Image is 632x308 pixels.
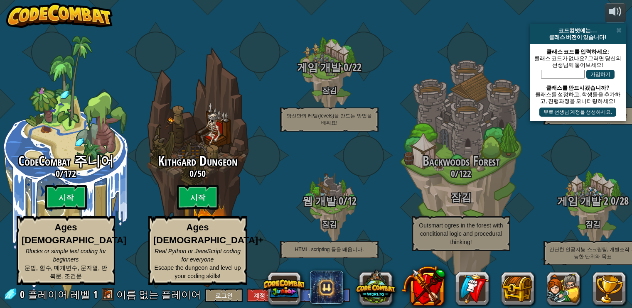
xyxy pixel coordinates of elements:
span: 0 [336,194,343,208]
span: 0 [20,288,27,301]
span: CodeCombat 주니어 [18,152,114,170]
img: CodeCombat - Learn how to code by playing a game [6,3,113,28]
span: 122 [459,167,471,180]
span: 0 [451,167,455,180]
span: 게임 개발 2 [557,194,608,208]
span: Real Python or JavaScript coding for everyone [155,248,241,263]
span: 12 [347,194,357,208]
btn: 시작 [45,185,87,210]
span: 0 [608,194,615,208]
div: Complete previous world to unlock [132,36,263,299]
span: Escape the dungeon and level up your coding skills! [155,264,241,279]
btn: 시작 [177,185,219,210]
span: 0 [56,167,60,180]
span: 1 [93,288,98,301]
div: 클래스를 설정하고, 학생들을 추가하고, 진행과정을 모니터링하세요! [534,91,622,104]
button: 무료 선생님 계정을 생성하세요. [539,108,616,117]
strong: Ages [DEMOGRAPHIC_DATA]+ [153,222,263,245]
div: 클래스 코드를 입력하세요: [534,48,622,55]
span: 28 [620,194,629,208]
span: Backwoods Forest [423,152,500,170]
div: 클래스 버전이 있습니다! [534,34,622,40]
button: 로그인 [205,288,243,302]
button: 가입하기 [586,70,615,79]
span: Blocks or simple text coding for beginners [26,248,106,263]
span: 당신만의 레밸(levels)을 만드는 방법을 배워요! [287,113,372,126]
strong: Ages [DEMOGRAPHIC_DATA] [22,222,126,245]
button: 소리 조절 [605,3,626,22]
h4: 잠김 [263,86,395,94]
span: 게임 개발 [297,60,341,74]
div: 코드컴뱃에는... [534,27,622,34]
h3: / [263,196,395,207]
span: Kithgard Dungeon [158,152,238,170]
h3: / [263,62,395,73]
div: 클래스 코드가 없나요? 그러면 당신의 선생님께 물어보세요! [534,55,622,68]
span: Outsmart ogres in the forest with conditional logic and procedural thinking! [419,222,503,245]
span: 0 [341,60,348,74]
span: 문법, 함수, 매개변수, 문자열, 반복문, 조건문 [25,264,107,279]
h3: / [132,169,263,178]
span: 플레이어 레벨 [28,288,90,301]
h4: 잠김 [263,220,395,228]
span: 172 [64,167,76,180]
span: 이름 없는 플레이어 [116,288,201,301]
h3: 잠김 [395,192,527,203]
span: 50 [197,167,206,180]
span: 웹 개발 [302,194,336,208]
h3: / [395,169,527,178]
button: 계정 생성 [247,288,284,302]
span: HTML. scripting 등을 배웁니다. [295,247,364,252]
span: 22 [352,60,361,74]
div: 클래스를 만드시겠습니까? [534,84,622,91]
span: 0 [189,167,194,180]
